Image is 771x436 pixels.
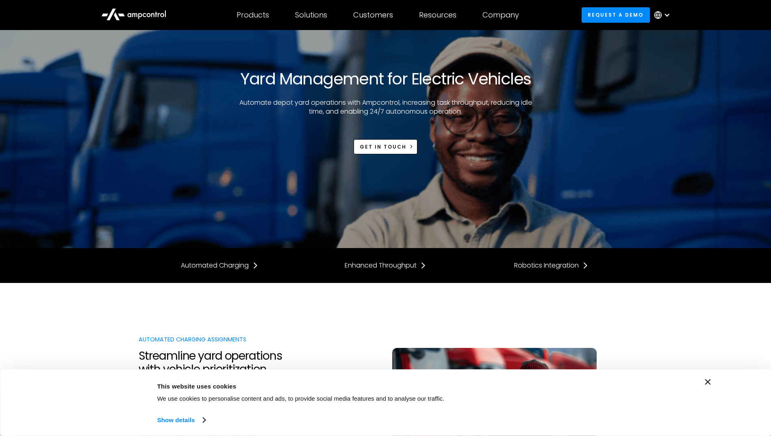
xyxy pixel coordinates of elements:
div: This website uses cookies [157,381,556,391]
div: Customers [353,11,393,19]
button: Okay [574,379,690,403]
div: Solutions [295,11,327,19]
h2: Streamline yard operations with vehicle prioritization [139,349,331,376]
a: Show details [157,414,205,426]
div: Robotics Integration [514,261,579,270]
a: Enhanced Throughput [345,261,426,270]
span: We use cookies to personalise content and ads, to provide social media features and to analyse ou... [157,395,445,402]
p: Automate depot yard operations with Ampcontrol, increasing task throughput, reducing idle time, a... [237,98,534,117]
div: Company [482,11,519,19]
div: Resources [419,11,456,19]
div: Products [237,11,269,19]
h1: Yard Management for Electric Vehicles [240,69,531,88]
div: Automated Charging Assignments [139,335,331,344]
a: Robotics Integration [514,261,589,270]
button: Close banner [705,379,711,385]
div: Automated Charging [181,261,249,270]
a: Request a demo [582,7,650,22]
a: Get in touch [354,139,418,154]
div: Get in touch [360,143,406,151]
a: Automated Charging [181,261,258,270]
div: Enhanced Throughput [345,261,417,270]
